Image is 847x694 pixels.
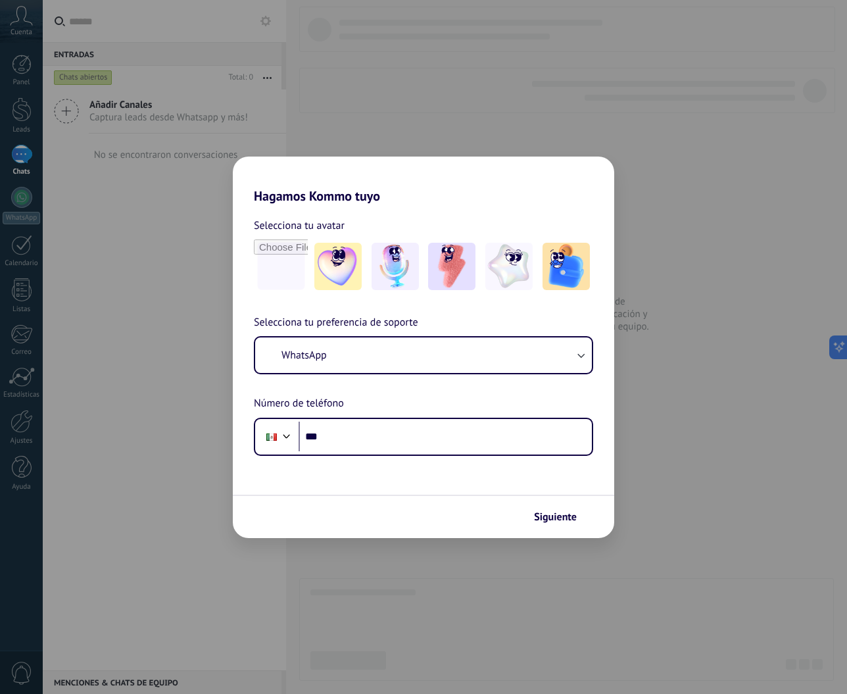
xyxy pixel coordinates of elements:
[314,243,362,290] img: -1.jpeg
[372,243,419,290] img: -2.jpeg
[255,337,592,373] button: WhatsApp
[281,349,327,362] span: WhatsApp
[233,157,614,204] h2: Hagamos Kommo tuyo
[534,512,577,522] span: Siguiente
[528,506,594,528] button: Siguiente
[254,314,418,332] span: Selecciona tu preferencia de soporte
[428,243,475,290] img: -3.jpeg
[485,243,533,290] img: -4.jpeg
[254,217,345,234] span: Selecciona tu avatar
[259,423,284,451] div: Mexico: + 52
[254,395,344,412] span: Número de teléfono
[543,243,590,290] img: -5.jpeg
